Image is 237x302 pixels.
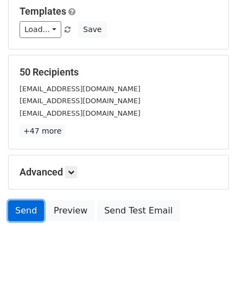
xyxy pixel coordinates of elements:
[183,250,237,302] iframe: Chat Widget
[20,85,140,93] small: [EMAIL_ADDRESS][DOMAIN_NAME]
[20,5,66,17] a: Templates
[20,166,217,178] h5: Advanced
[20,66,217,78] h5: 50 Recipients
[20,109,140,117] small: [EMAIL_ADDRESS][DOMAIN_NAME]
[78,21,106,38] button: Save
[8,200,44,221] a: Send
[20,21,61,38] a: Load...
[47,200,94,221] a: Preview
[97,200,180,221] a: Send Test Email
[20,124,65,138] a: +47 more
[20,97,140,105] small: [EMAIL_ADDRESS][DOMAIN_NAME]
